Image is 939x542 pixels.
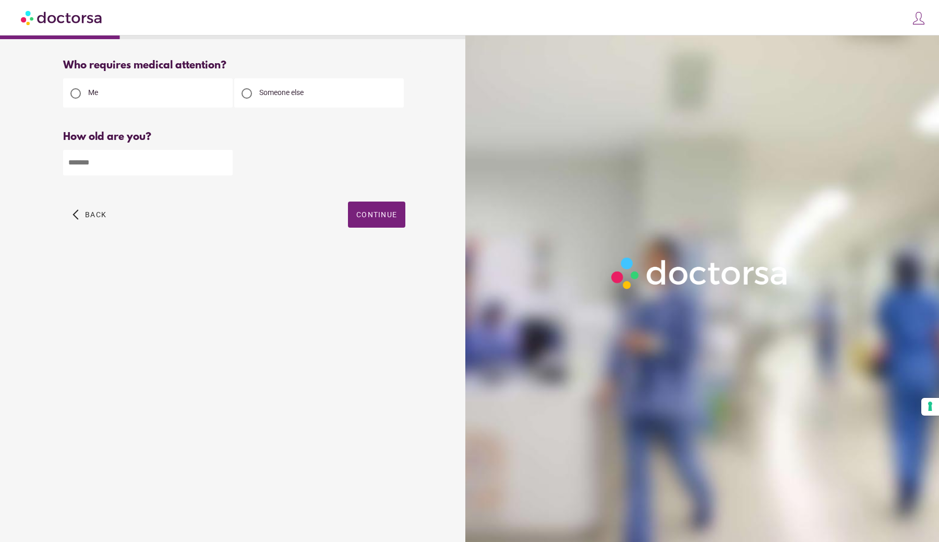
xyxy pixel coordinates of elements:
[348,202,405,228] button: Continue
[63,60,405,72] div: Who requires medical attention?
[63,131,405,143] div: How old are you?
[911,11,926,26] img: icons8-customer-100.png
[356,210,397,219] span: Continue
[85,210,106,219] span: Back
[68,202,111,228] button: arrow_back_ios Back
[921,398,939,416] button: Your consent preferences for tracking technologies
[88,88,98,97] span: Me
[259,88,304,97] span: Someone else
[606,252,794,294] img: Logo-Doctorsa-trans-White-partial-flat.png
[21,6,103,29] img: Doctorsa.com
